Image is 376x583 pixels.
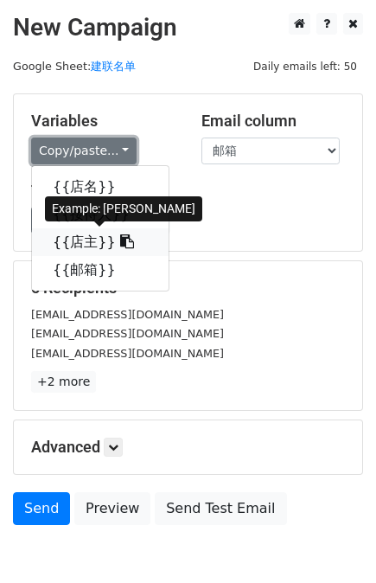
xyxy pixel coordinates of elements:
iframe: Chat Widget [290,500,376,583]
a: Send [13,492,70,525]
a: Preview [74,492,150,525]
a: {{邮箱}} [32,256,169,284]
div: 聊天小组件 [290,500,376,583]
small: [EMAIL_ADDRESS][DOMAIN_NAME] [31,327,224,340]
small: Google Sheet: [13,60,136,73]
a: Send Test Email [155,492,286,525]
div: Example: [PERSON_NAME] [45,196,202,221]
a: {{接待人}} [32,201,169,228]
h5: Advanced [31,438,345,457]
a: Copy/paste... [31,138,137,164]
small: [EMAIL_ADDRESS][DOMAIN_NAME] [31,308,224,321]
a: Daily emails left: 50 [247,60,363,73]
h5: 5 Recipients [31,279,345,298]
h2: New Campaign [13,13,363,42]
a: 建联名单 [91,60,136,73]
span: Daily emails left: 50 [247,57,363,76]
a: +2 more [31,371,96,393]
a: {{店名}} [32,173,169,201]
h5: Email column [201,112,346,131]
small: [EMAIL_ADDRESS][DOMAIN_NAME] [31,347,224,360]
a: {{店主}} [32,228,169,256]
h5: Variables [31,112,175,131]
